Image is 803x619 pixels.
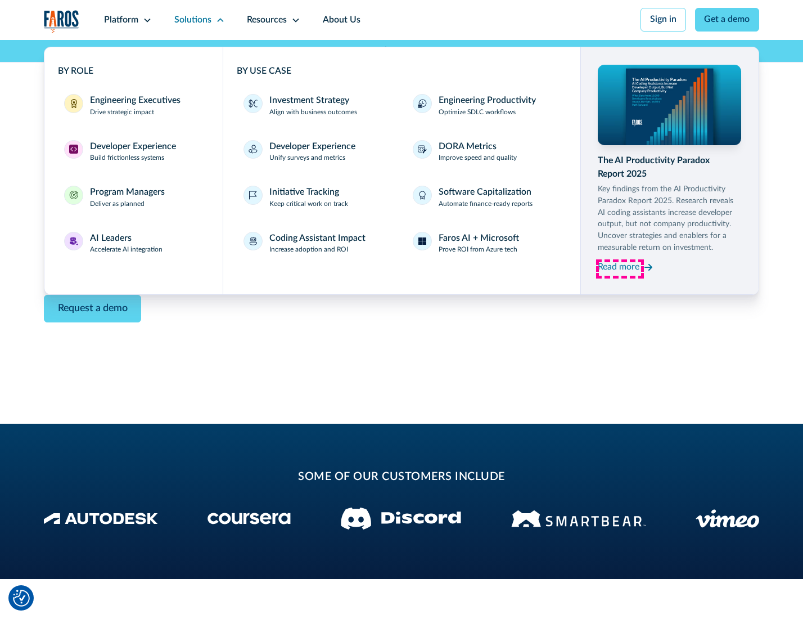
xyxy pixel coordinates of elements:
p: Automate finance-ready reports [439,199,533,209]
img: Discord logo [341,508,461,530]
nav: Solutions [44,40,760,295]
img: Revisit consent button [13,590,30,607]
p: Deliver as planned [90,199,145,209]
div: Investment Strategy [269,94,349,107]
p: Align with business outcomes [269,107,357,118]
a: Sign in [640,8,686,32]
a: AI LeadersAI LeadersAccelerate AI integration [58,225,210,262]
div: Read more [598,261,639,274]
div: Resources [247,14,287,27]
div: Initiative Tracking [269,186,339,199]
p: Accelerate AI integration [90,245,163,255]
div: Program Managers [90,186,165,199]
div: DORA Metrics [439,140,497,154]
img: Autodesk Logo [44,513,158,524]
img: Program Managers [69,191,78,200]
div: Coding Assistant Impact [269,232,366,245]
img: Engineering Executives [69,99,78,108]
p: Unify surveys and metrics [269,153,345,163]
div: Faros AI + Microsoft [439,232,519,245]
p: Prove ROI from Azure tech [439,245,517,255]
img: Logo of the analytics and reporting company Faros. [44,10,80,33]
div: Solutions [174,14,211,27]
div: AI Leaders [90,232,132,245]
div: BY ROLE [58,65,210,78]
p: Increase adoption and ROI [269,245,348,255]
img: Smartbear Logo [511,508,646,529]
div: BY USE CASE [237,65,567,78]
p: Key findings from the AI Productivity Paradox Report 2025. Research reveals AI coding assistants ... [598,183,741,254]
div: Engineering Executives [90,94,181,107]
a: Faros AI + MicrosoftProve ROI from Azure tech [406,225,566,262]
a: Developer ExperienceDeveloper ExperienceBuild frictionless systems [58,133,210,171]
p: Build frictionless systems [90,153,164,163]
a: Get a demo [695,8,760,32]
a: Investment StrategyAlign with business outcomes [237,87,397,124]
img: AI Leaders [69,237,78,246]
p: Drive strategic impact [90,107,154,118]
img: Vimeo logo [696,509,759,528]
a: Engineering ExecutivesEngineering ExecutivesDrive strategic impact [58,87,210,124]
img: Developer Experience [69,145,78,154]
div: Developer Experience [90,140,176,154]
img: Coursera Logo [207,513,291,524]
a: home [44,10,80,33]
p: Keep critical work on track [269,199,348,209]
a: Initiative TrackingKeep critical work on track [237,179,397,216]
p: Optimize SDLC workflows [439,107,516,118]
a: Software CapitalizationAutomate finance-ready reports [406,179,566,216]
a: Coding Assistant ImpactIncrease adoption and ROI [237,225,397,262]
div: Software Capitalization [439,186,531,199]
h2: some of our customers include [133,469,670,486]
button: Cookie Settings [13,590,30,607]
a: Engineering ProductivityOptimize SDLC workflows [406,87,566,124]
div: Platform [104,14,138,27]
div: Engineering Productivity [439,94,536,107]
a: Program ManagersProgram ManagersDeliver as planned [58,179,210,216]
p: Improve speed and quality [439,153,517,163]
a: Contact Modal [44,295,142,322]
a: Developer ExperienceUnify surveys and metrics [237,133,397,171]
div: Developer Experience [269,140,355,154]
a: The AI Productivity Paradox Report 2025Key findings from the AI Productivity Paradox Report 2025.... [598,65,741,276]
div: The AI Productivity Paradox Report 2025 [598,154,741,181]
a: DORA MetricsImprove speed and quality [406,133,566,171]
